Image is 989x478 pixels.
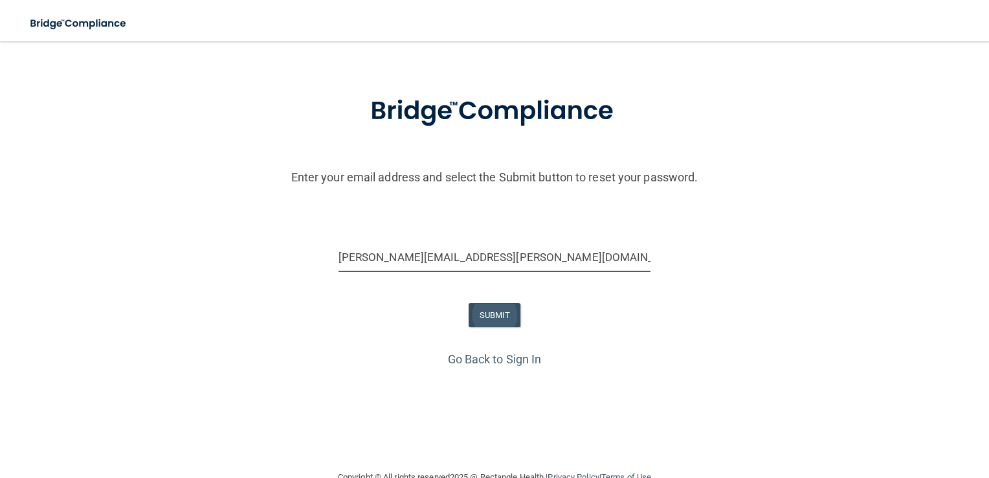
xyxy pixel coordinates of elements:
input: Email [339,243,651,272]
img: bridge_compliance_login_screen.278c3ca4.svg [344,78,645,145]
a: Go Back to Sign In [448,352,542,366]
button: SUBMIT [469,303,521,327]
img: bridge_compliance_login_screen.278c3ca4.svg [19,10,139,37]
